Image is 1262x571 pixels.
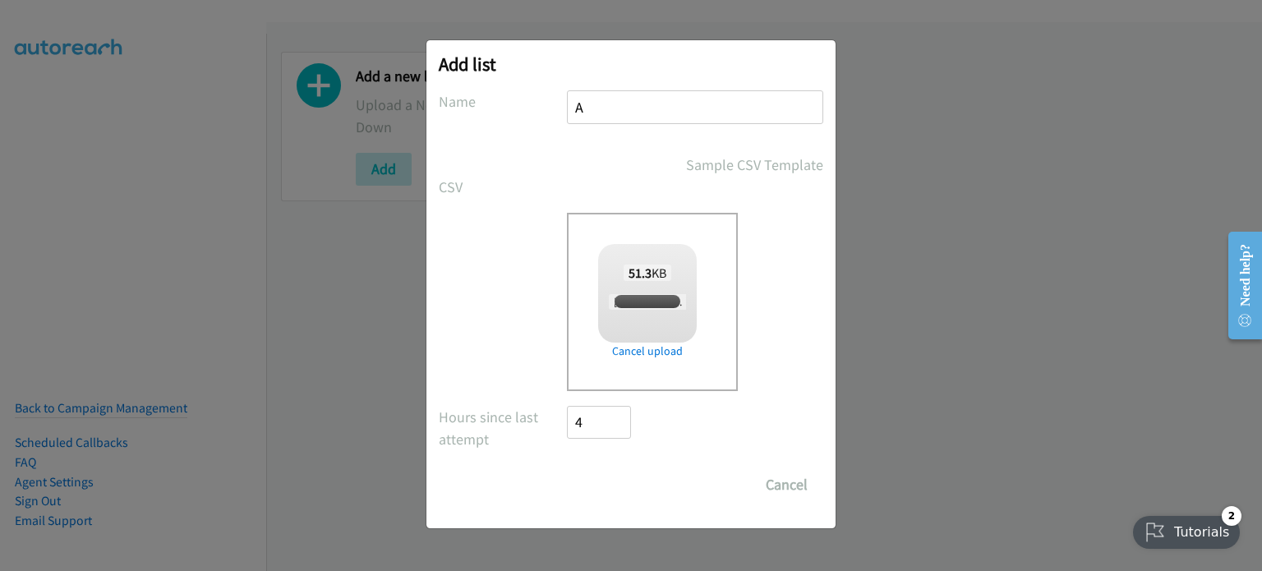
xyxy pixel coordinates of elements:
[439,176,567,198] label: CSV
[439,53,823,76] h2: Add list
[439,406,567,450] label: Hours since last attempt
[1123,500,1250,559] iframe: Checklist
[1215,220,1262,351] iframe: Resource Center
[598,343,697,360] a: Cancel upload
[439,90,567,113] label: Name
[750,468,823,501] button: Cancel
[609,294,893,310] span: [PERSON_NAME] + Lenovo-Dentsu ASEAN Win11 Q2 MY 222.csv
[686,154,823,176] a: Sample CSV Template
[624,265,672,281] span: KB
[629,265,652,281] strong: 51.3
